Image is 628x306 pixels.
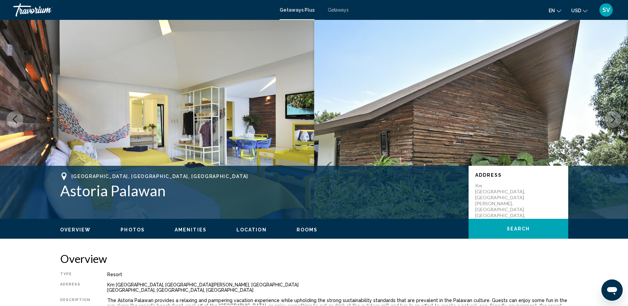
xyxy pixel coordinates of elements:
a: Travorium [13,3,273,17]
div: Address [60,282,91,293]
span: Search [507,226,530,232]
button: Search [469,219,568,239]
button: Rooms [297,227,318,233]
div: Resort [107,272,568,277]
a: Getaways [328,7,349,13]
button: Location [236,227,267,233]
button: Photos [121,227,145,233]
span: USD [571,8,581,13]
button: Overview [60,227,91,233]
span: en [549,8,555,13]
button: Previous image [7,111,23,128]
button: Next image [605,111,621,128]
div: Type [60,272,91,277]
button: Change currency [571,6,587,15]
p: Address [475,172,562,178]
p: Km [GEOGRAPHIC_DATA], [GEOGRAPHIC_DATA][PERSON_NAME], [GEOGRAPHIC_DATA] [GEOGRAPHIC_DATA], [GEOGR... [475,183,528,230]
button: Change language [549,6,561,15]
div: Km [GEOGRAPHIC_DATA], [GEOGRAPHIC_DATA][PERSON_NAME], [GEOGRAPHIC_DATA] [GEOGRAPHIC_DATA], [GEOGR... [107,282,568,293]
iframe: Poga, lai palaistu ziņojumapmaiņas logu [601,279,623,301]
a: Getaways Plus [280,7,314,13]
button: Amenities [175,227,207,233]
h1: Astoria Palawan [60,182,462,199]
span: [GEOGRAPHIC_DATA], [GEOGRAPHIC_DATA], [GEOGRAPHIC_DATA] [71,174,248,179]
button: User Menu [597,3,615,17]
span: SV [602,7,610,13]
h2: Overview [60,252,568,265]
